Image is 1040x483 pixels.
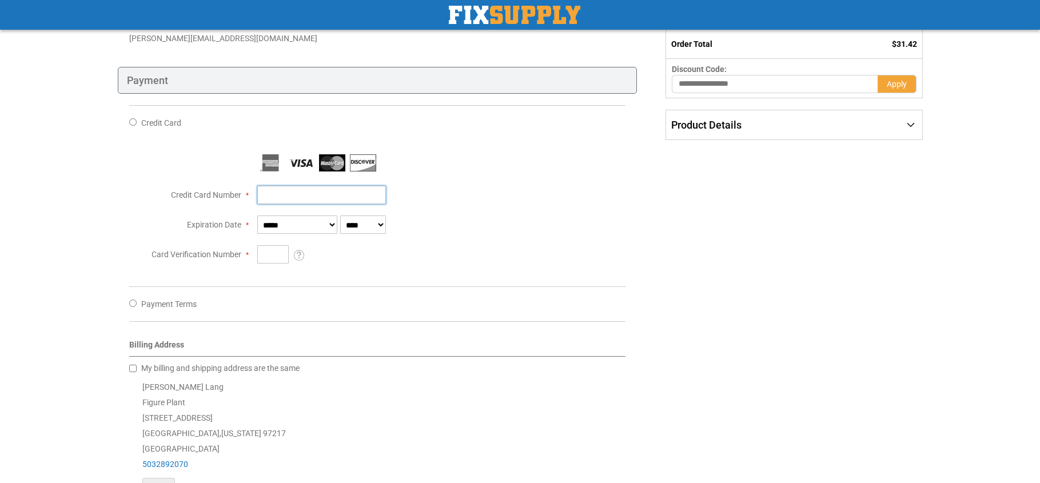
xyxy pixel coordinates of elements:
a: 5032892070 [129,22,175,31]
span: [PERSON_NAME][EMAIL_ADDRESS][DOMAIN_NAME] [129,34,317,43]
button: Apply [878,75,917,93]
span: $31.42 [892,39,917,49]
span: Product Details [671,119,742,131]
img: Discover [350,154,376,171]
strong: Order Total [671,39,712,49]
span: Credit Card [141,118,181,127]
span: Expiration Date [187,220,241,229]
span: My billing and shipping address are the same [141,364,300,373]
span: Payment Terms [141,300,197,309]
a: 5032892070 [142,460,188,469]
div: Billing Address [129,339,626,357]
img: American Express [257,154,284,171]
span: Discount Code: [672,65,727,74]
span: [US_STATE] [221,429,261,438]
span: Card Verification Number [152,250,241,259]
img: Fix Industrial Supply [449,6,580,24]
div: Payment [118,67,637,94]
a: store logo [449,6,580,24]
img: Visa [288,154,314,171]
span: Credit Card Number [171,190,241,199]
span: Apply [887,79,907,89]
img: MasterCard [319,154,345,171]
